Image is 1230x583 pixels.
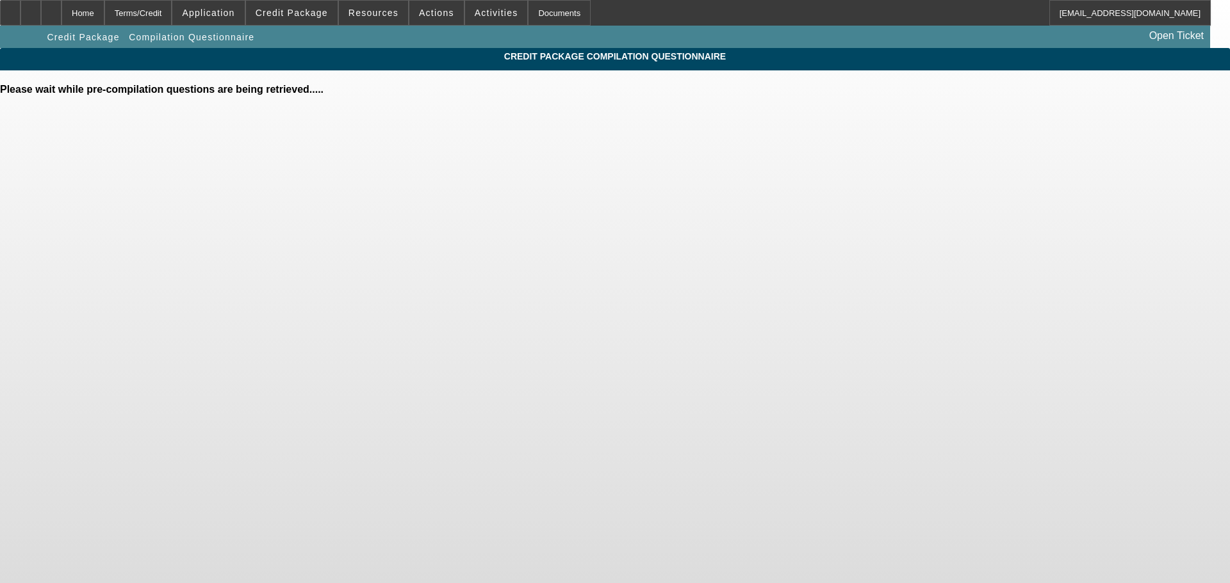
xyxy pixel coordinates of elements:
[47,32,119,42] span: Credit Package
[1144,25,1209,47] a: Open Ticket
[129,32,254,42] span: Compilation Questionnaire
[182,8,234,18] span: Application
[465,1,528,25] button: Activities
[409,1,464,25] button: Actions
[348,8,398,18] span: Resources
[10,51,1220,61] span: Credit Package Compilation Questionnaire
[246,1,338,25] button: Credit Package
[419,8,454,18] span: Actions
[172,1,244,25] button: Application
[475,8,518,18] span: Activities
[44,26,122,49] button: Credit Package
[339,1,408,25] button: Resources
[126,26,258,49] button: Compilation Questionnaire
[256,8,328,18] span: Credit Package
